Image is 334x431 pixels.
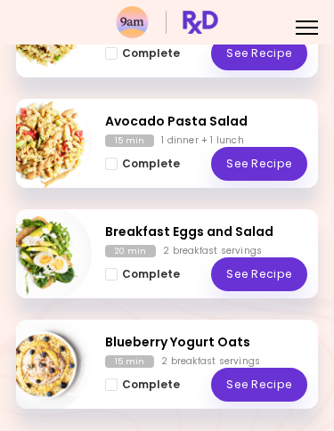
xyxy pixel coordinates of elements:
a: See Recipe - Blueberry Yogurt Oats [211,368,307,402]
div: 20 min [105,245,156,257]
img: RxDiet [116,6,218,38]
h2: Avocado Pasta Salad [105,112,307,131]
button: Complete - Blueberry Yogurt Oats [105,375,180,394]
a: See Recipe - Breakfast Eggs and Salad [211,257,307,291]
button: Complete - Bacon Broccoli Pasta [105,44,180,63]
div: 1 dinner + 1 lunch [161,134,244,147]
span: Complete [122,268,180,281]
span: Complete [122,158,180,170]
span: Complete [122,47,180,60]
div: 2 breakfast servings [161,355,260,368]
span: Complete [122,378,180,391]
div: 2 breakfast servings [163,245,262,257]
div: 15 min [105,355,154,368]
div: 15 min [105,134,154,147]
a: See Recipe - Bacon Broccoli Pasta [211,37,307,70]
button: Complete - Breakfast Eggs and Salad [105,264,180,284]
h2: Breakfast Eggs and Salad [105,223,307,241]
button: Complete - Avocado Pasta Salad [105,154,180,174]
h2: Blueberry Yogurt Oats [105,333,307,352]
a: See Recipe - Avocado Pasta Salad [211,147,307,181]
